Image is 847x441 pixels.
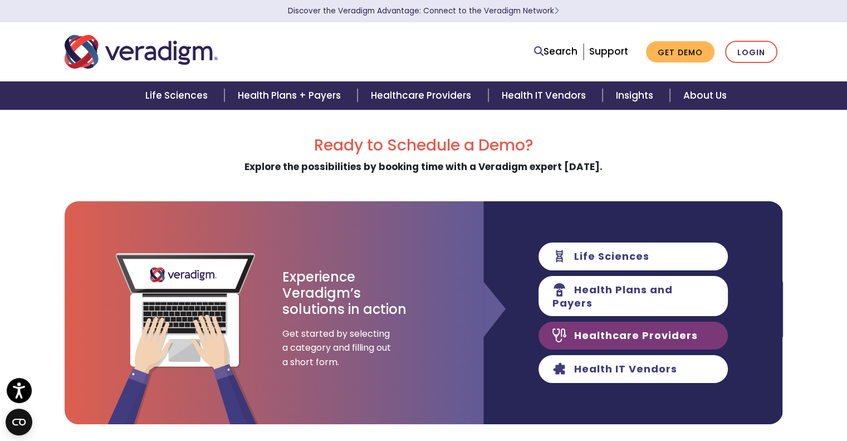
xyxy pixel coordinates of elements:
span: Get started by selecting a category and filling out a short form. [282,327,394,370]
a: Health IT Vendors [488,81,603,110]
h2: Ready to Schedule a Demo? [65,136,783,155]
a: About Us [670,81,740,110]
a: Support [589,45,628,58]
a: Login [725,41,777,64]
a: Insights [603,81,670,110]
button: Open CMP widget [6,409,32,435]
h3: Experience Veradigm’s solutions in action [282,269,408,317]
span: Learn More [554,6,559,16]
strong: Explore the possibilities by booking time with a Veradigm expert [DATE]. [244,160,603,173]
a: Healthcare Providers [358,81,488,110]
a: Life Sciences [132,81,224,110]
a: Get Demo [646,41,714,63]
a: Health Plans + Payers [224,81,358,110]
a: Discover the Veradigm Advantage: Connect to the Veradigm NetworkLearn More [288,6,559,16]
img: Veradigm logo [65,33,218,70]
a: Search [534,44,577,59]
